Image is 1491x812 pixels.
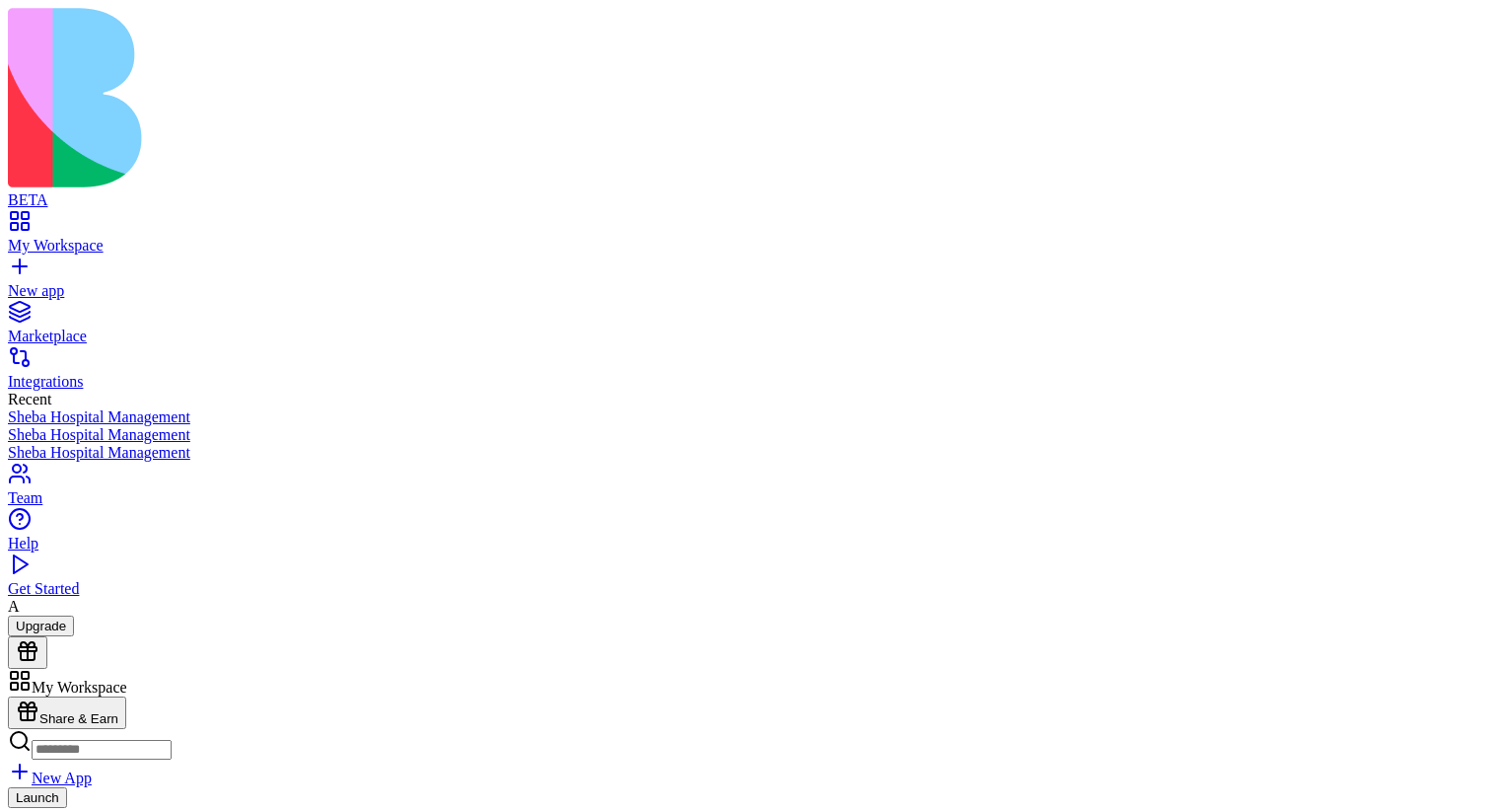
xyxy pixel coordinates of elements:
div: My Workspace [8,237,1483,255]
a: Help [8,517,1483,553]
div: BETA [8,191,1483,209]
div: Team [8,489,1483,507]
a: Sheba Hospital Management [8,426,1483,444]
a: Team [8,472,1483,507]
span: Recent [8,391,51,407]
a: Marketplace [8,310,1483,345]
a: Get Started [8,562,1483,598]
a: Sheba Hospital Management [8,444,1483,462]
a: My Workspace [8,219,1483,255]
div: Marketplace [8,328,1483,345]
button: Share & Earn [8,697,126,729]
a: Upgrade [8,617,74,633]
a: Sheba Hospital Management [8,408,1483,426]
div: Help [8,535,1483,553]
span: Share & Earn [39,711,118,726]
a: New App [8,770,92,786]
a: Integrations [8,355,1483,391]
div: Get Started [8,580,1483,598]
span: My Workspace [32,679,127,696]
a: New app [8,264,1483,300]
div: Integrations [8,373,1483,391]
span: A [8,598,20,615]
button: Launch [8,787,67,808]
div: New app [8,282,1483,300]
img: logo [8,8,801,187]
a: BETA [8,174,1483,209]
button: Upgrade [8,616,74,636]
